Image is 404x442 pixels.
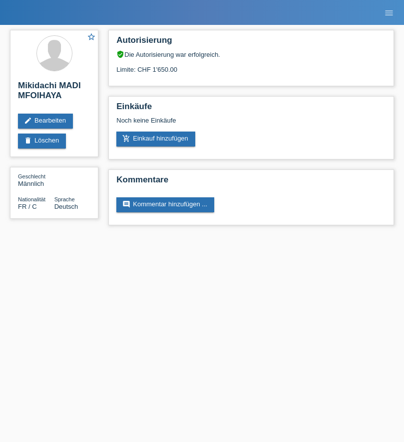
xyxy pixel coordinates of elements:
div: Männlich [18,172,54,187]
i: edit [24,117,32,125]
span: Frankreich / C / 28.11.2021 [18,203,37,210]
a: deleteLöschen [18,134,66,148]
span: Geschlecht [18,173,45,179]
h2: Einkäufe [116,102,386,117]
div: Noch keine Einkäufe [116,117,386,132]
a: menu [379,9,399,15]
i: menu [384,8,394,18]
i: verified_user [116,50,124,58]
i: delete [24,137,32,145]
a: add_shopping_cartEinkauf hinzufügen [116,132,195,147]
i: star_border [87,32,96,41]
h2: Mikidachi MADI MFOIHAYA [18,81,90,106]
h2: Kommentare [116,175,386,190]
span: Sprache [54,196,75,202]
i: comment [122,200,130,208]
h2: Autorisierung [116,35,386,50]
i: add_shopping_cart [122,135,130,143]
div: Die Autorisierung war erfolgreich. [116,50,386,58]
a: commentKommentar hinzufügen ... [116,197,214,212]
a: star_border [87,32,96,43]
a: editBearbeiten [18,114,73,129]
span: Deutsch [54,203,78,210]
div: Limite: CHF 1'650.00 [116,58,386,73]
span: Nationalität [18,196,45,202]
